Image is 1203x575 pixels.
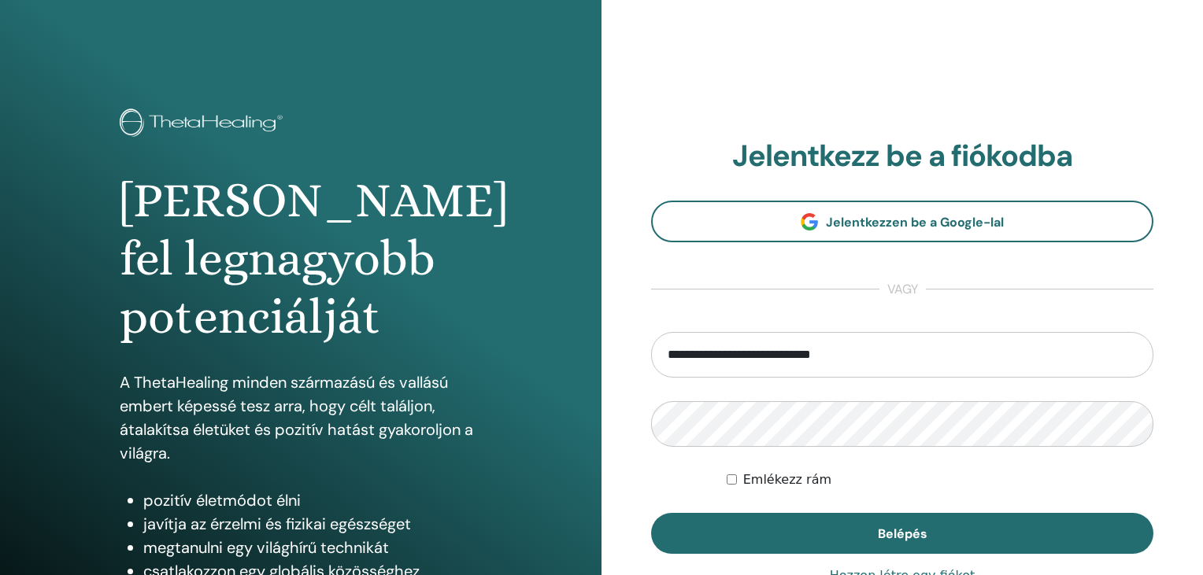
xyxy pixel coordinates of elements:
[143,536,481,559] li: megtanulni egy világhírű technikát
[878,525,927,542] span: Belépés
[120,171,481,347] h1: [PERSON_NAME] fel legnagyobb potenciálját
[143,488,481,512] li: pozitív életmódot élni
[826,214,1004,230] span: Jelentkezzen be a Google-lal
[120,370,481,465] p: A ThetaHealing minden származású és vallású embert képessé tesz arra, hogy célt találjon, átalakí...
[651,201,1153,242] a: Jelentkezzen be a Google-lal
[143,512,481,536] li: javítja az érzelmi és fizikai egészséget
[879,280,926,299] span: vagy
[651,138,1153,175] h2: Jelentkezz be a fiókodba
[743,470,831,489] label: Emlékezz rám
[651,513,1153,554] button: Belépés
[727,470,1153,489] div: Keep me authenticated indefinitely or until I manually logout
